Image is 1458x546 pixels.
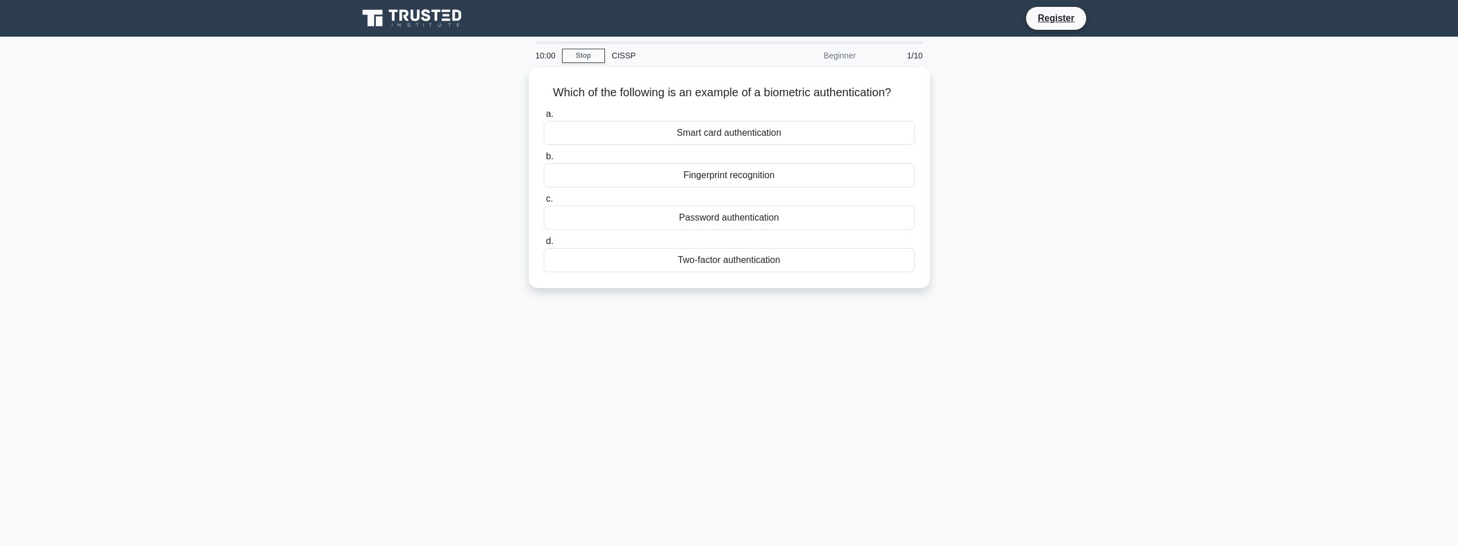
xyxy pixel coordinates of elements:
span: a. [546,109,553,119]
a: Stop [562,49,605,63]
span: b. [546,151,553,161]
a: Register [1031,11,1081,25]
div: Smart card authentication [544,121,915,145]
div: Two-factor authentication [544,248,915,272]
div: CISSP [605,44,763,67]
div: Password authentication [544,206,915,230]
div: Fingerprint recognition [544,163,915,187]
h5: Which of the following is an example of a biometric authentication? [543,85,916,100]
div: Beginner [763,44,863,67]
div: 1/10 [863,44,930,67]
span: d. [546,236,553,246]
div: 10:00 [529,44,562,67]
span: c. [546,194,553,203]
